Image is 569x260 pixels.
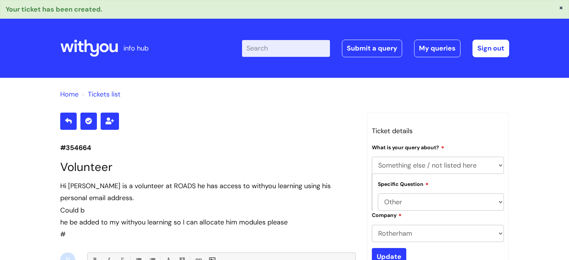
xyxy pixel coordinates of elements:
[60,216,356,228] div: he be added to my withyou learning so I can allocate him modules please
[372,125,504,137] h3: Ticket details
[472,40,509,57] a: Sign out
[60,180,356,204] div: Hi [PERSON_NAME] is a volunteer at ROADS he has access to withyou learning using his personal ema...
[123,42,149,54] p: info hub
[60,180,356,241] div: #
[60,90,79,99] a: Home
[414,40,461,57] a: My queries
[242,40,509,57] div: | -
[242,40,330,56] input: Search
[60,204,356,216] div: Could b
[378,180,429,187] label: Specific Question
[80,88,120,100] li: Tickets list
[88,90,120,99] a: Tickets list
[60,142,356,154] p: #354664
[372,211,402,218] label: Company
[559,4,563,11] button: ×
[60,160,356,174] h1: Volunteer
[60,88,79,100] li: Solution home
[342,40,402,57] a: Submit a query
[372,143,444,151] label: What is your query about?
